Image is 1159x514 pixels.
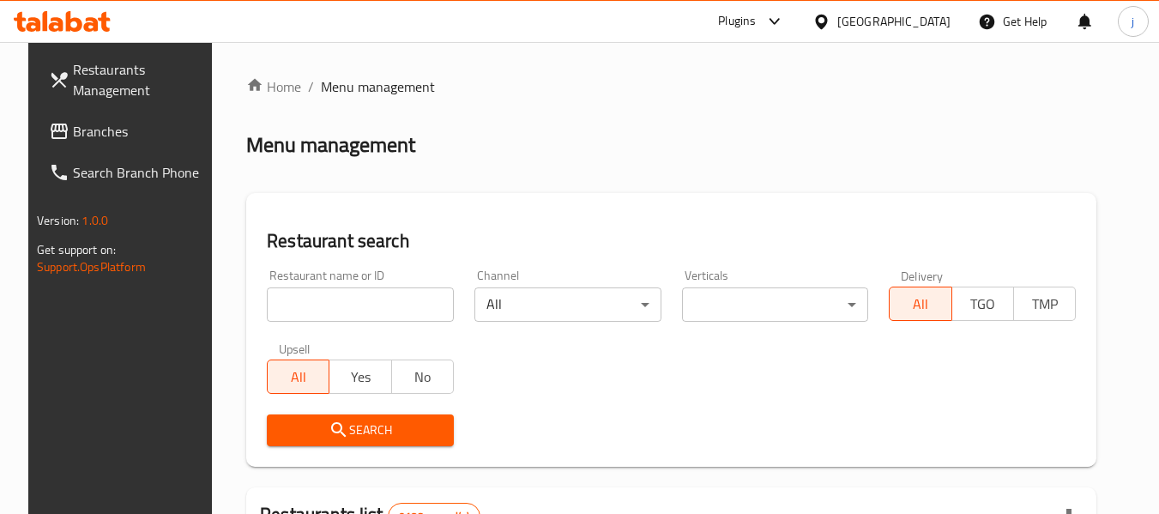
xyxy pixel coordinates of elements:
[718,11,756,32] div: Plugins
[35,49,222,111] a: Restaurants Management
[336,365,384,390] span: Yes
[246,76,1096,97] nav: breadcrumb
[391,360,454,394] button: No
[308,76,314,97] li: /
[37,256,146,278] a: Support.OpsPlatform
[1021,292,1069,317] span: TMP
[399,365,447,390] span: No
[73,162,208,183] span: Search Branch Phone
[474,287,661,322] div: All
[73,59,208,100] span: Restaurants Management
[81,209,108,232] span: 1.0.0
[246,76,301,97] a: Home
[281,420,440,441] span: Search
[329,360,391,394] button: Yes
[682,287,869,322] div: ​
[35,152,222,193] a: Search Branch Phone
[267,228,1076,254] h2: Restaurant search
[279,342,311,354] label: Upsell
[951,287,1014,321] button: TGO
[896,292,945,317] span: All
[321,76,435,97] span: Menu management
[901,269,944,281] label: Delivery
[1132,12,1134,31] span: j
[37,209,79,232] span: Version:
[267,287,454,322] input: Search for restaurant name or ID..
[889,287,951,321] button: All
[267,360,329,394] button: All
[959,292,1007,317] span: TGO
[35,111,222,152] a: Branches
[246,131,415,159] h2: Menu management
[267,414,454,446] button: Search
[837,12,951,31] div: [GEOGRAPHIC_DATA]
[37,239,116,261] span: Get support on:
[1013,287,1076,321] button: TMP
[275,365,323,390] span: All
[73,121,208,142] span: Branches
